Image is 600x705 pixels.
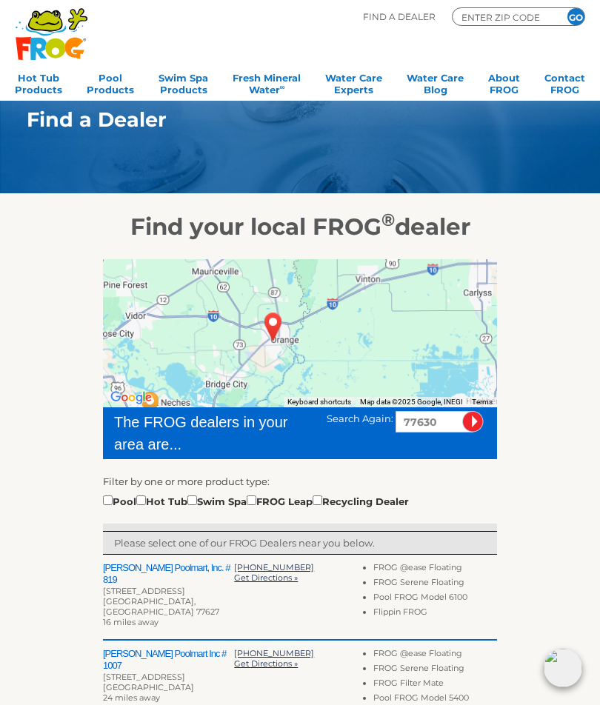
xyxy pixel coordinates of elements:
a: Water CareExperts [325,67,382,97]
label: Filter by one or more product type: [103,474,270,489]
h2: Find your local FROG dealer [4,213,596,241]
li: FROG Serene Floating [373,663,497,678]
div: [STREET_ADDRESS] [103,586,234,596]
span: 24 miles away [103,692,160,703]
a: Get Directions » [234,658,298,669]
a: [PHONE_NUMBER] [234,562,314,572]
div: Leslie's Poolmart, Inc. # 819 - 16 miles away. [127,380,173,432]
a: ContactFROG [544,67,585,97]
input: Submit [462,411,484,432]
p: Please select one of our FROG Dealers near you below. [114,535,486,550]
img: Google [107,388,156,407]
div: The FROG dealers in your area are... [114,411,305,455]
span: Map data ©2025 Google, INEGI [360,398,463,406]
a: Get Directions » [234,572,298,583]
img: openIcon [544,649,582,687]
li: FROG Filter Mate [373,678,497,692]
li: FROG @ease Floating [373,648,497,663]
a: Fresh MineralWater∞ [233,67,301,97]
div: ORANGE, TX 77630 [250,301,296,352]
span: Search Again: [327,412,393,424]
a: Terms (opens in new tab) [472,398,493,406]
span: 16 miles away [103,617,159,627]
input: GO [567,8,584,25]
sup: ∞ [280,83,285,91]
a: AboutFROG [488,67,520,97]
div: [GEOGRAPHIC_DATA], [GEOGRAPHIC_DATA] 77627 [103,596,234,617]
a: PoolProducts [87,67,134,97]
div: [GEOGRAPHIC_DATA] [103,682,234,692]
a: Open this area in Google Maps (opens a new window) [107,388,156,407]
h2: [PERSON_NAME] Poolmart Inc # 1007 [103,648,234,672]
h1: Find a Dealer [27,108,536,131]
li: FROG @ease Floating [373,562,497,577]
a: [PHONE_NUMBER] [234,648,314,658]
div: [STREET_ADDRESS] [103,672,234,682]
a: Swim SpaProducts [159,67,208,97]
li: Pool FROG Model 6100 [373,592,497,607]
div: Pool Hot Tub Swim Spa FROG Leap Recycling Dealer [103,492,409,509]
p: Find A Dealer [363,7,436,26]
li: FROG Serene Floating [373,577,497,592]
li: Flippin FROG [373,607,497,621]
a: Hot TubProducts [15,67,62,97]
a: Water CareBlog [407,67,464,97]
h2: [PERSON_NAME] Poolmart, Inc. # 819 [103,562,234,586]
sup: ® [381,209,395,230]
input: Zip Code Form [460,10,549,24]
button: Keyboard shortcuts [287,397,351,407]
